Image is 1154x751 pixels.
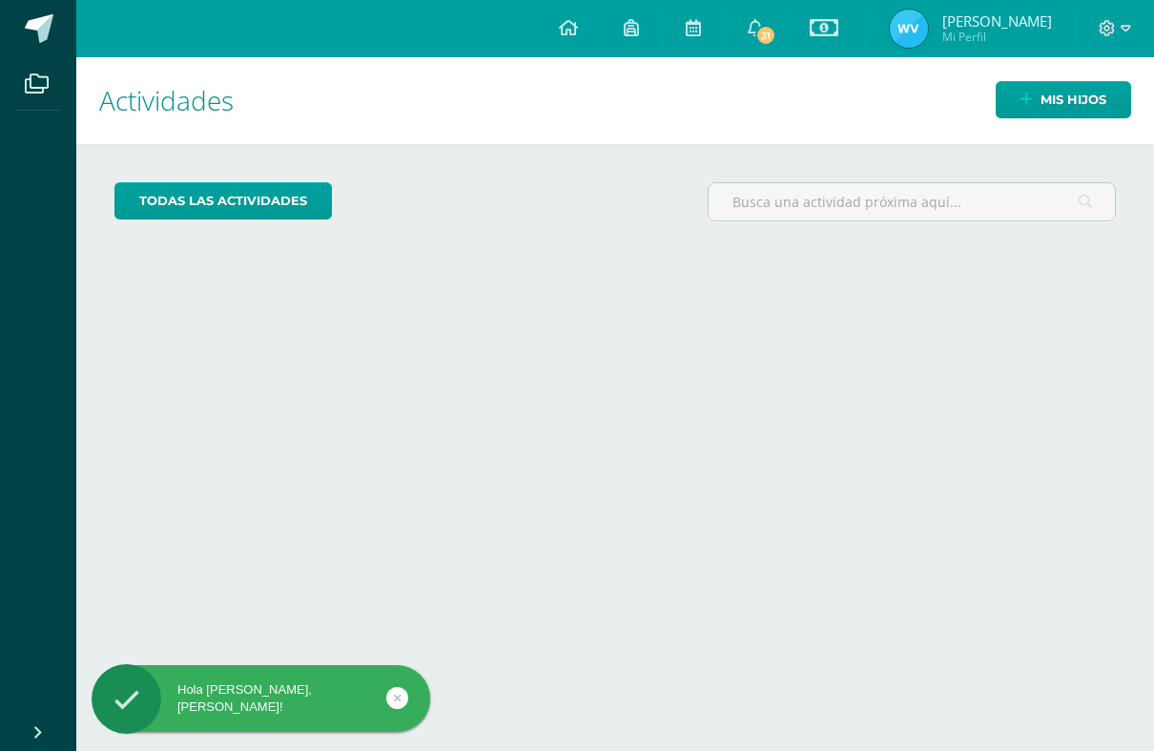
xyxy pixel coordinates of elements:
[1041,82,1106,117] span: Mis hijos
[99,57,1131,144] h1: Actividades
[755,25,776,46] span: 31
[942,29,1052,45] span: Mi Perfil
[890,10,928,48] img: b2834ef995da207896c84dabb5db5310.png
[996,81,1131,118] a: Mis hijos
[709,183,1115,220] input: Busca una actividad próxima aquí...
[114,182,332,219] a: todas las Actividades
[942,11,1052,31] span: [PERSON_NAME]
[92,681,430,716] div: Hola [PERSON_NAME], [PERSON_NAME]!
